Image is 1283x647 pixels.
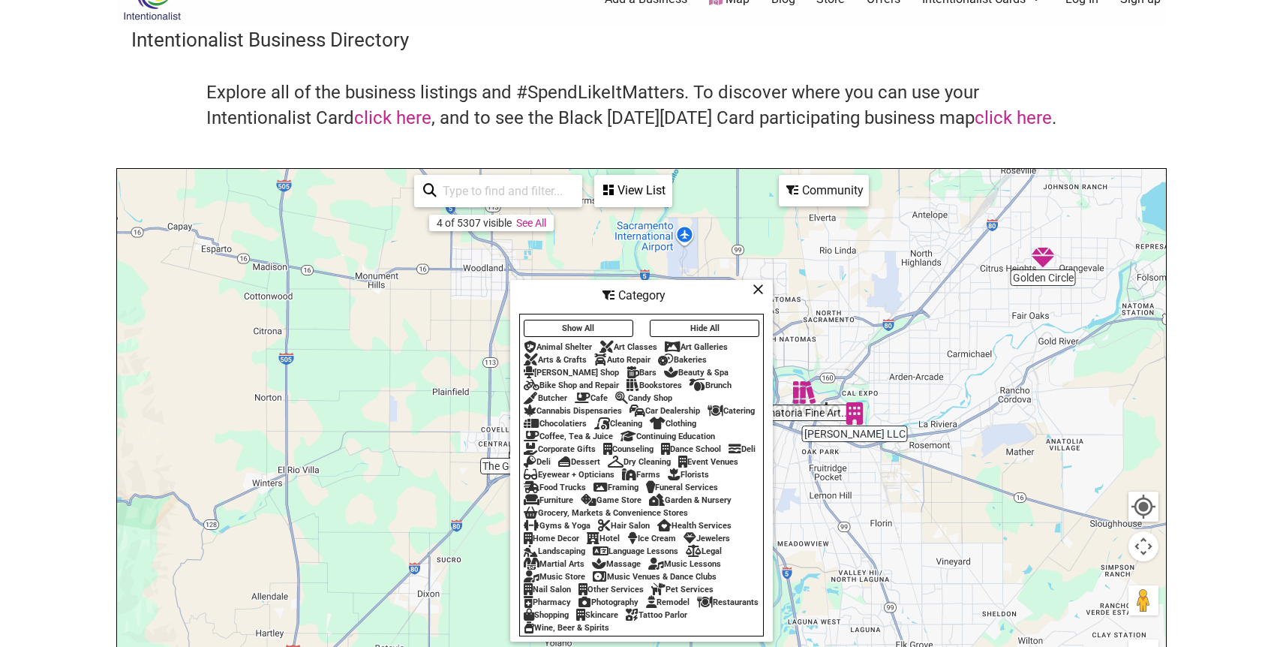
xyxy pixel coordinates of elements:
[1032,246,1054,269] div: Golden Circle
[524,623,609,633] div: Wine, Beer & Spirits
[622,470,660,480] div: Farms
[524,320,633,337] button: Show All
[661,444,721,454] div: Dance School
[524,457,551,467] div: Deli
[524,585,571,594] div: Nail Salon
[598,521,650,531] div: Hair Salon
[524,419,587,429] div: Chocolatiers
[524,508,688,518] div: Grocery, Markets & Convenience Stores
[678,457,738,467] div: Event Venues
[524,559,584,569] div: Martial Arts
[592,559,641,569] div: Massage
[558,457,600,467] div: Dessert
[206,80,1077,131] h4: Explore all of the business listings and #SpendLikeItMatters. To discover where you can use your ...
[512,281,771,310] div: Category
[516,217,546,229] a: See All
[524,432,613,441] div: Coffee, Tea & Juice
[626,368,657,378] div: Bars
[509,435,532,457] div: The Good Scoop
[524,572,585,582] div: Music Store
[524,368,619,378] div: [PERSON_NAME] Shop
[599,342,657,352] div: Art Classes
[697,597,759,607] div: Restaurants
[650,320,759,337] button: Hide All
[629,406,700,416] div: Car Dealership
[646,483,718,492] div: Funeral Services
[843,402,866,425] div: Brady N Brady LLC
[593,546,678,556] div: Language Lessons
[649,495,732,505] div: Garden & Nursery
[650,419,696,429] div: Clothing
[524,381,619,390] div: Bike Shop and Repair
[587,534,620,543] div: Hotel
[780,176,867,205] div: Community
[658,355,707,365] div: Bakeries
[690,381,732,390] div: Brunch
[510,280,773,642] div: Filter by category
[524,393,567,403] div: Butcher
[578,597,638,607] div: Photography
[1128,531,1158,561] button: Map camera controls
[524,597,571,607] div: Pharmacy
[524,546,585,556] div: Landscaping
[686,546,722,556] div: Legal
[437,176,573,206] input: Type to find and filter...
[524,521,590,531] div: Gyms & Yoga
[414,175,582,207] div: Type to search and filter
[596,176,671,205] div: View List
[975,107,1052,128] a: click here
[1128,492,1158,522] button: Your Location
[593,572,717,582] div: Music Venues & Dance Clubs
[594,355,651,365] div: Auto Repair
[524,470,614,480] div: Eyewear + Opticians
[578,585,644,594] div: Other Services
[354,107,431,128] a: click here
[1128,585,1158,615] button: Drag Pegman onto the map to open Street View
[651,585,714,594] div: Pet Services
[646,597,690,607] div: Remodel
[524,444,596,454] div: Corporate Gifts
[524,495,573,505] div: Furniture
[576,610,618,620] div: Skincare
[593,483,638,492] div: Framing
[626,610,687,620] div: Tattoo Parlor
[594,175,672,207] div: See a list of the visible businesses
[615,393,672,403] div: Candy Shop
[524,534,579,543] div: Home Decor
[620,432,715,441] div: Continuing Education
[131,26,1152,53] h3: Intentionalist Business Directory
[664,368,729,378] div: Beauty & Spa
[524,610,569,620] div: Shopping
[627,534,676,543] div: Ice Cream
[608,457,671,467] div: Dry Cleaning
[665,342,728,352] div: Art Galleries
[729,444,756,454] div: Deli
[793,381,816,404] div: Amatoria Fine Art Books
[437,217,512,229] div: 4 of 5307 visible
[668,470,709,480] div: Florists
[524,355,587,365] div: Arts & Crafts
[524,483,586,492] div: Food Trucks
[594,419,642,429] div: Cleaning
[524,406,622,416] div: Cannabis Dispensaries
[524,342,592,352] div: Animal Shelter
[603,444,654,454] div: Counseling
[657,521,732,531] div: Health Services
[779,175,869,206] div: Filter by Community
[575,393,608,403] div: Cafe
[684,534,730,543] div: Jewelers
[581,495,641,505] div: Game Store
[648,559,721,569] div: Music Lessons
[626,381,682,390] div: Bookstores
[708,406,755,416] div: Catering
